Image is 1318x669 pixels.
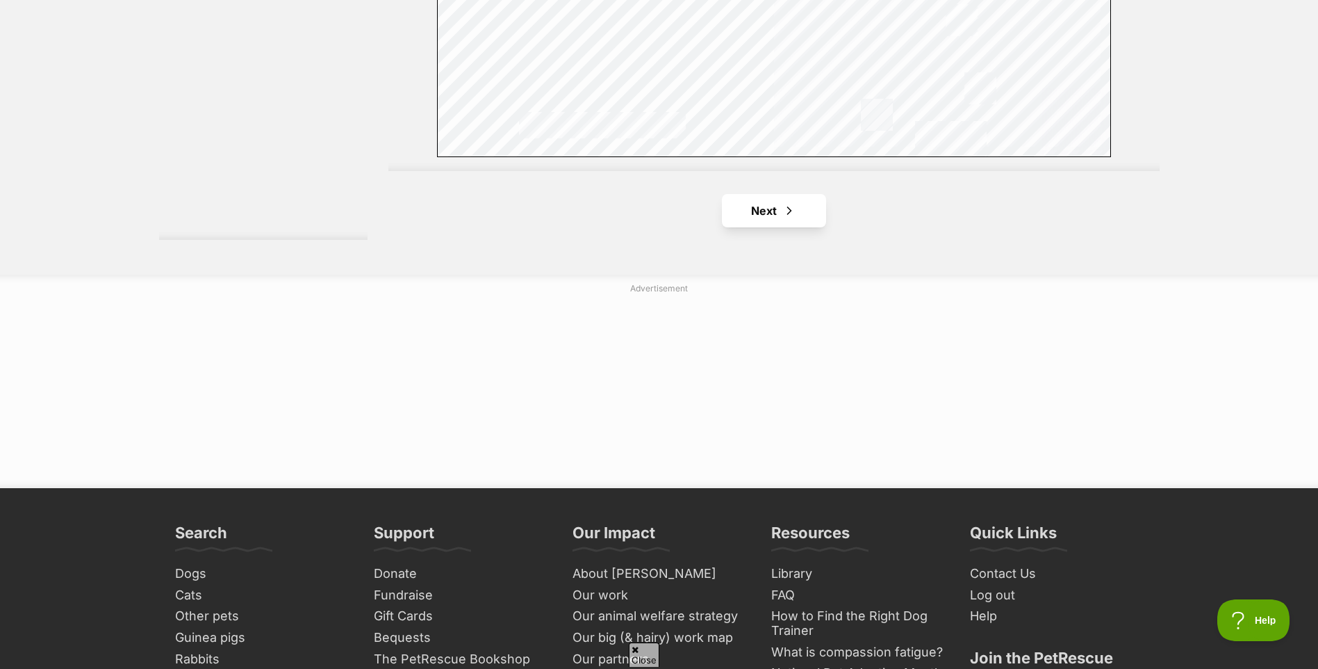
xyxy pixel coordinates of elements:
[567,563,752,585] a: About [PERSON_NAME]
[629,643,659,667] span: Close
[388,194,1160,227] nav: Pagination
[766,563,950,585] a: Library
[722,194,826,227] a: Next page
[964,585,1149,606] a: Log out
[964,606,1149,627] a: Help
[170,585,354,606] a: Cats
[567,606,752,627] a: Our animal welfare strategy
[322,300,996,474] iframe: Advertisement
[964,563,1149,585] a: Contact Us
[771,523,850,551] h3: Resources
[766,606,950,641] a: How to Find the Right Dog Trainer
[368,606,553,627] a: Gift Cards
[567,585,752,606] a: Our work
[766,642,950,663] a: What is compassion fatigue?
[175,523,227,551] h3: Search
[374,523,434,551] h3: Support
[766,585,950,606] a: FAQ
[1217,599,1290,641] iframe: Help Scout Beacon - Open
[567,627,752,649] a: Our big (& hairy) work map
[170,563,354,585] a: Dogs
[368,563,553,585] a: Donate
[368,585,553,606] a: Fundraise
[572,523,655,551] h3: Our Impact
[170,606,354,627] a: Other pets
[970,523,1057,551] h3: Quick Links
[368,627,553,649] a: Bequests
[170,627,354,649] a: Guinea pigs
